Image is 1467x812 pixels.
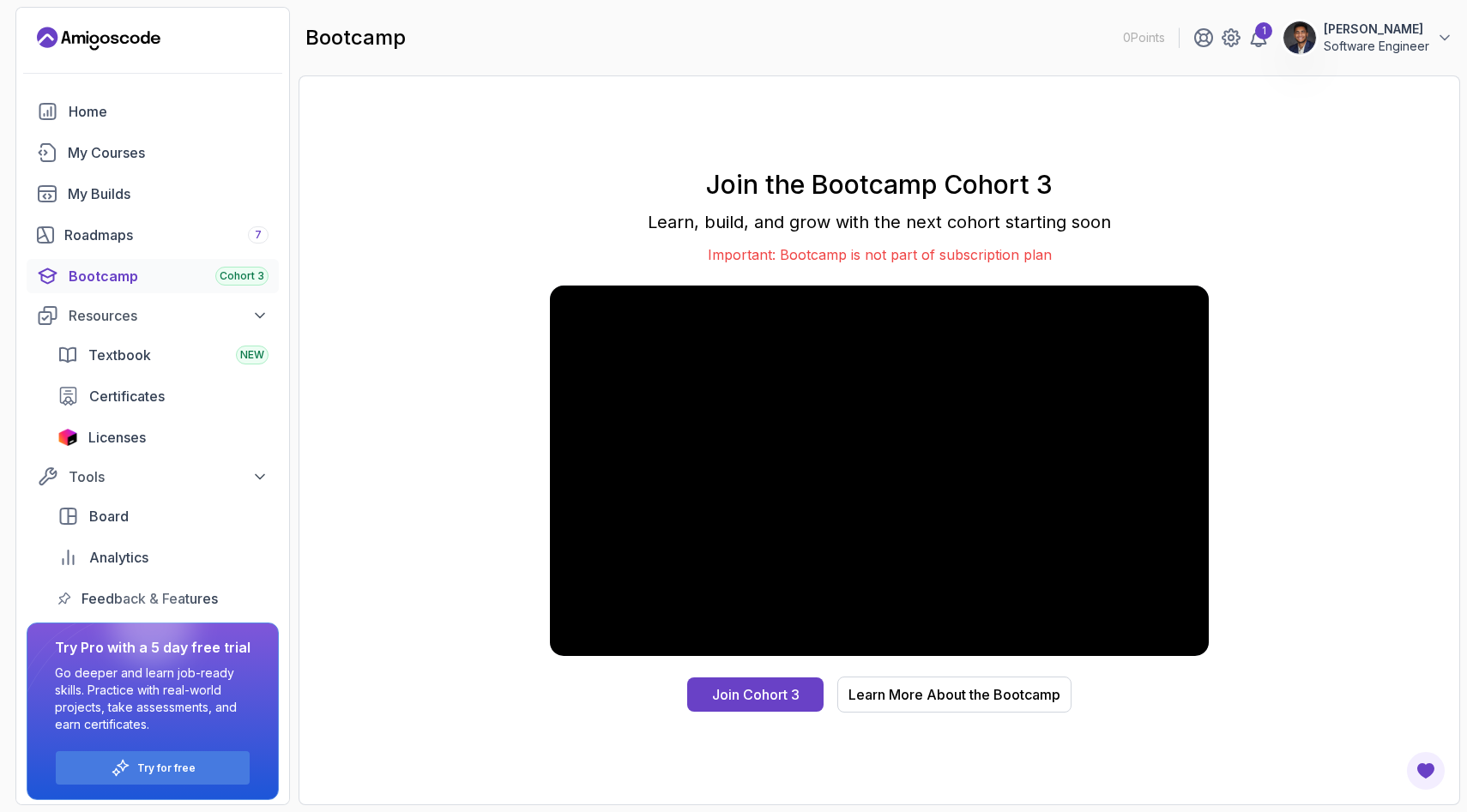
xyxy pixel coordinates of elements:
[27,218,279,252] a: roadmaps
[1324,21,1429,38] p: [PERSON_NAME]
[1405,750,1446,791] button: Open Feedback Button
[1283,21,1453,55] button: user profile image[PERSON_NAME]Software Engineer
[712,684,800,705] div: Join Cohort 3
[47,420,279,454] a: licenses
[47,540,279,574] a: analytics
[89,506,129,526] span: Board
[220,269,264,283] span: Cohort 3
[27,177,279,211] a: builds
[27,135,279,170] a: courses
[37,25,160,52] a: Landing page
[240,348,264,362] span: NEW
[57,429,78,446] img: jetbrains icon
[69,305,269,326] div: Resources
[69,101,269,122] div: Home
[1324,38,1429,55] p: Software Engineer
[89,386,165,406] span: Certificates
[89,547,148,568] span: Analytics
[69,266,269,286] div: Bootcamp
[137,761,196,775] a: Try for free
[305,24,406,51] h2: bootcamp
[88,427,146,448] span: Licenses
[1123,29,1165,46] p: 0 Points
[27,94,279,129] a: home
[47,379,279,413] a: certificates
[1283,21,1316,54] img: user profile image
[255,228,262,242] span: 7
[81,588,218,609] span: Feedback & Features
[550,210,1209,234] p: Learn, build, and grow with the next cohort starting soon
[27,259,279,293] a: bootcamp
[1248,27,1269,48] a: 1
[550,169,1209,200] h1: Join the Bootcamp Cohort 3
[69,466,269,487] div: Tools
[88,345,151,365] span: Textbook
[47,499,279,533] a: board
[47,338,279,372] a: textbook
[550,244,1209,265] p: Important: Bootcamp is not part of subscription plan
[27,300,279,331] button: Resources
[55,750,251,785] button: Try for free
[68,183,269,204] div: My Builds
[837,677,1072,713] button: Learn More About the Bootcamp
[55,665,251,733] p: Go deeper and learn job-ready skills. Practice with real-world projects, take assessments, and ea...
[47,581,279,616] a: feedback
[27,461,279,492] button: Tools
[848,684,1060,705] div: Learn More About the Bootcamp
[64,225,269,245] div: Roadmaps
[687,677,824,712] button: Join Cohort 3
[68,142,269,163] div: My Courses
[1255,22,1272,39] div: 1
